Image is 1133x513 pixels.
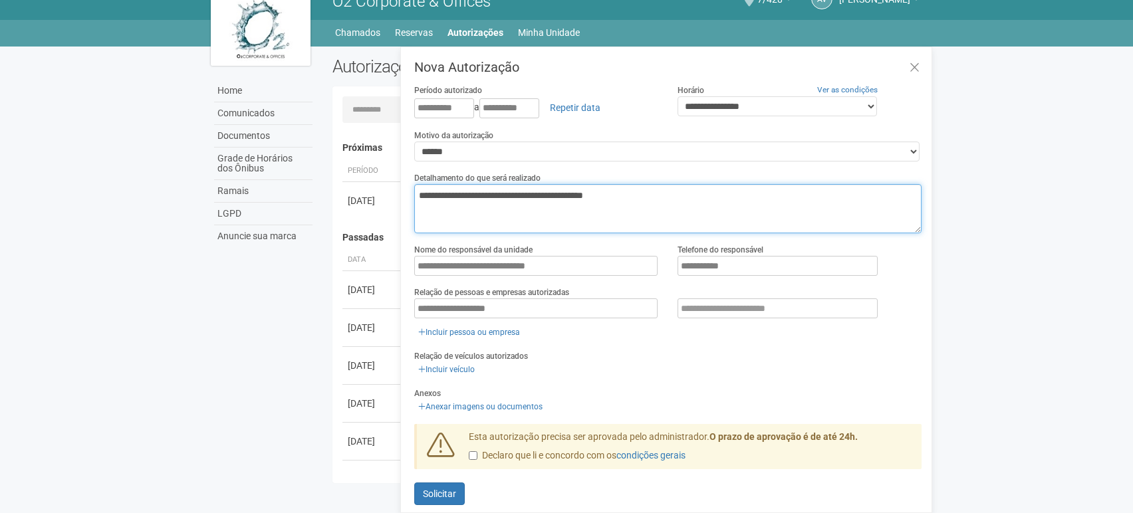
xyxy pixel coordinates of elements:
[348,472,397,486] div: [DATE]
[348,397,397,410] div: [DATE]
[414,387,441,399] label: Anexos
[414,244,533,256] label: Nome do responsável da unidade
[214,203,313,225] a: LGPD
[414,362,479,377] a: Incluir veículo
[678,84,704,96] label: Horário
[332,56,617,76] h2: Autorizações
[709,431,858,442] strong: O prazo de aprovação é de até 24h.
[616,450,686,461] a: condições gerais
[335,23,380,42] a: Chamados
[459,431,922,469] div: Esta autorização precisa ser aprovada pelo administrador.
[214,225,313,247] a: Anuncie sua marca
[342,233,912,243] h4: Passadas
[541,96,609,119] a: Repetir data
[414,399,547,414] a: Anexar imagens ou documentos
[214,125,313,148] a: Documentos
[342,143,912,153] h4: Próximas
[395,23,433,42] a: Reservas
[348,283,397,296] div: [DATE]
[414,84,482,96] label: Período autorizado
[414,286,569,298] label: Relação de pessoas e empresas autorizadas
[678,244,763,256] label: Telefone do responsável
[414,130,493,142] label: Motivo da autorização
[342,249,402,271] th: Data
[817,85,878,94] a: Ver as condições
[423,488,456,499] span: Solicitar
[414,482,465,505] button: Solicitar
[214,180,313,203] a: Ramais
[348,321,397,334] div: [DATE]
[348,194,397,207] div: [DATE]
[214,80,313,102] a: Home
[342,160,402,182] th: Período
[469,449,686,462] label: Declaro que li e concordo com os
[414,172,541,184] label: Detalhamento do que será realizado
[447,23,503,42] a: Autorizações
[214,102,313,125] a: Comunicados
[414,96,658,119] div: a
[414,325,524,340] a: Incluir pessoa ou empresa
[348,359,397,372] div: [DATE]
[518,23,580,42] a: Minha Unidade
[469,451,477,460] input: Declaro que li e concordo com oscondições gerais
[414,350,528,362] label: Relação de veículos autorizados
[348,435,397,448] div: [DATE]
[214,148,313,180] a: Grade de Horários dos Ônibus
[414,60,922,74] h3: Nova Autorização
